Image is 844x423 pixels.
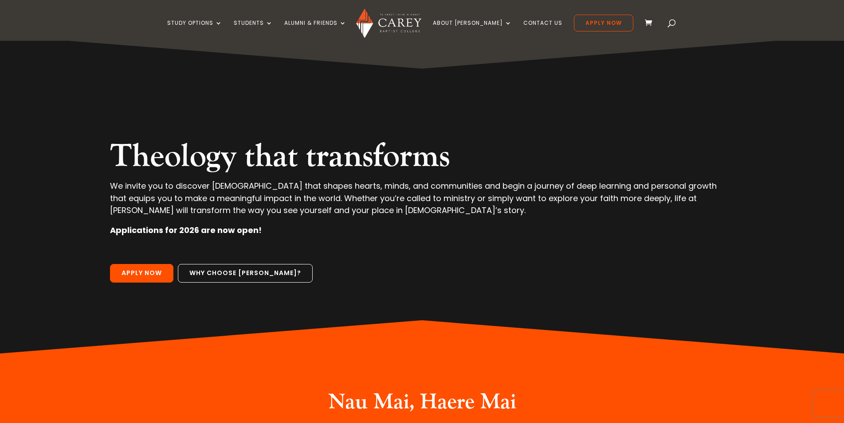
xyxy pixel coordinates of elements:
[110,180,734,224] p: We invite you to discover [DEMOGRAPHIC_DATA] that shapes hearts, minds, and communities and begin...
[574,15,633,31] a: Apply Now
[167,20,222,41] a: Study Options
[110,137,734,180] h2: Theology that transforms
[110,225,262,236] strong: Applications for 2026 are now open!
[234,20,273,41] a: Students
[356,8,421,38] img: Carey Baptist College
[284,20,346,41] a: Alumni & Friends
[256,389,589,419] h2: Nau Mai, Haere Mai
[110,264,173,283] a: Apply Now
[523,20,562,41] a: Contact Us
[178,264,313,283] a: Why choose [PERSON_NAME]?
[433,20,512,41] a: About [PERSON_NAME]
